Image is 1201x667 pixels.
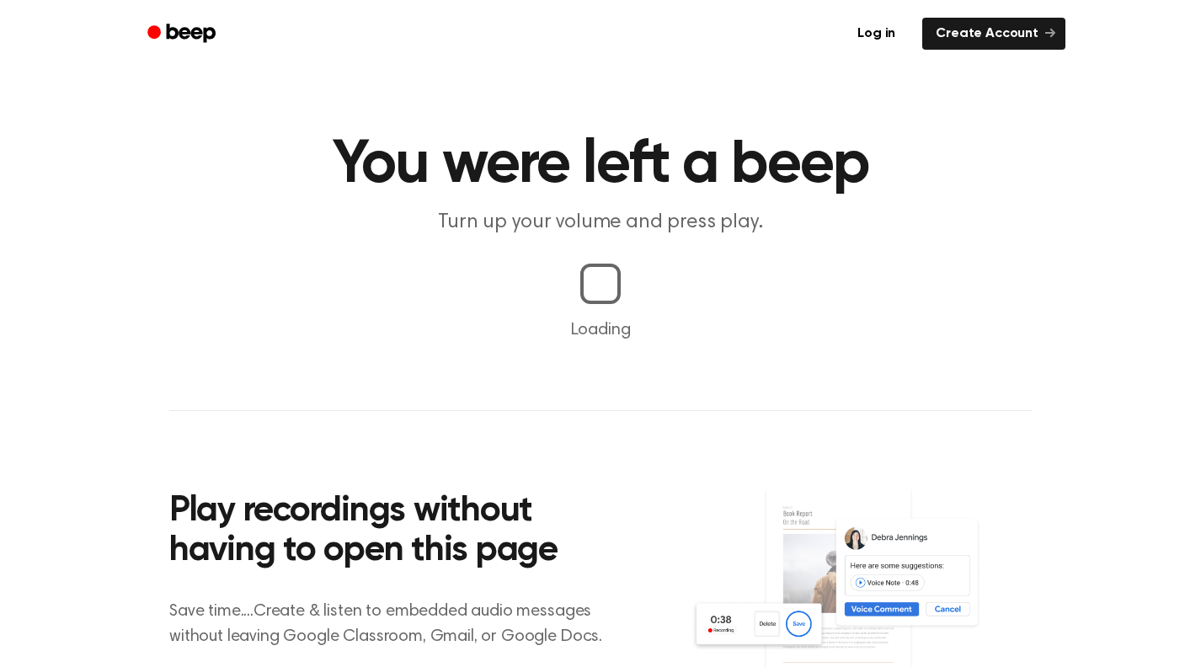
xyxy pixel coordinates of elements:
[169,492,623,572] h2: Play recordings without having to open this page
[922,18,1065,50] a: Create Account
[841,14,912,53] a: Log in
[136,18,231,51] a: Beep
[169,599,623,649] p: Save time....Create & listen to embedded audio messages without leaving Google Classroom, Gmail, ...
[20,317,1181,343] p: Loading
[169,135,1032,195] h1: You were left a beep
[277,209,924,237] p: Turn up your volume and press play.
